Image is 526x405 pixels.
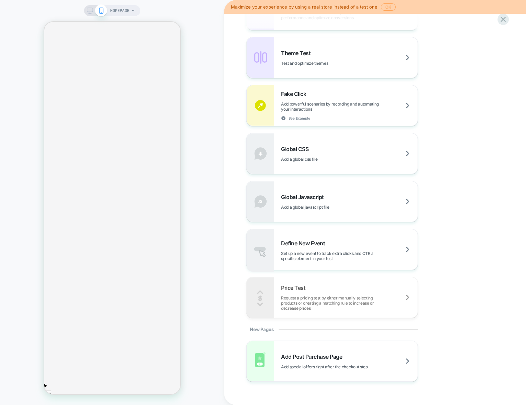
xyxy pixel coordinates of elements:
[281,284,309,291] span: Price Test
[281,10,418,20] span: Redirect users to different URLs, compare performance and optimize conversions
[281,295,418,311] span: Request a pricing test by either manually selecting products or creating a matching rule to incre...
[110,5,129,16] span: HOMEPAGE
[246,318,418,341] div: New Pages
[281,101,418,112] span: Add powerful scenarios by recording and automating your interactions
[281,90,309,97] span: Fake Click
[281,194,327,200] span: Global Javascript
[289,116,310,121] span: See Example
[281,61,362,66] span: Test and optimize themes
[281,353,346,360] span: Add Post Purchase Page
[281,157,352,162] span: Add a global css file
[281,251,418,261] span: Set up a new event to track extra clicks and CTR a specific element in your test
[281,146,312,152] span: Global CSS
[381,3,396,11] button: OK
[281,50,314,57] span: Theme Test
[281,205,364,210] span: Add a global javascript file
[281,240,328,247] span: Define New Event
[281,364,402,369] span: Add special offers right after the checkout step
